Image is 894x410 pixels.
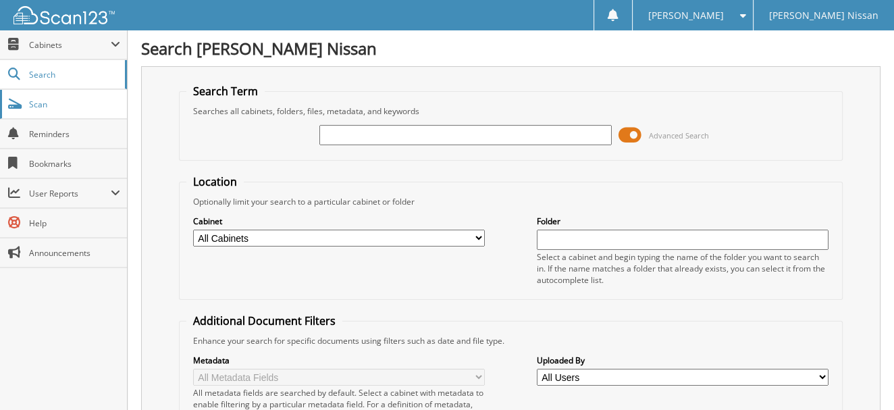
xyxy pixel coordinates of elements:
label: Cabinet [193,215,485,227]
span: Cabinets [29,39,111,51]
label: Uploaded By [537,355,829,366]
label: Folder [537,215,829,227]
span: [PERSON_NAME] [648,11,724,20]
legend: Additional Document Filters [186,313,342,328]
span: Announcements [29,247,120,259]
div: Optionally limit your search to a particular cabinet or folder [186,196,836,207]
span: Reminders [29,128,120,140]
span: [PERSON_NAME] Nissan [769,11,878,20]
div: Enhance your search for specific documents using filters such as date and file type. [186,335,836,347]
span: Help [29,217,120,229]
div: Select a cabinet and begin typing the name of the folder you want to search in. If the name match... [537,251,829,286]
span: Scan [29,99,120,110]
legend: Location [186,174,244,189]
label: Metadata [193,355,485,366]
span: Search [29,69,118,80]
img: scan123-logo-white.svg [14,6,115,24]
div: Searches all cabinets, folders, files, metadata, and keywords [186,105,836,117]
span: Bookmarks [29,158,120,170]
span: User Reports [29,188,111,199]
h1: Search [PERSON_NAME] Nissan [141,37,880,59]
legend: Search Term [186,84,265,99]
span: Advanced Search [649,130,709,140]
iframe: Chat Widget [826,345,894,410]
